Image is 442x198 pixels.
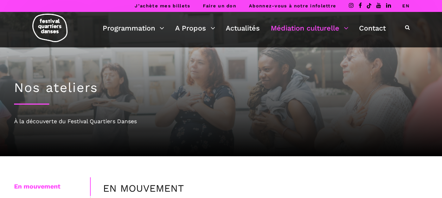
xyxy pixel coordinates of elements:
[249,3,336,8] a: Abonnez-vous à notre infolettre
[359,22,386,34] a: Contact
[103,183,416,194] h4: EN MOUVEMENT
[14,117,428,126] div: À la découverte du Festival Quartiers Danses
[175,22,215,34] a: A Propos
[14,177,90,196] div: En mouvement
[271,22,348,34] a: Médiation culturelle
[32,14,68,42] img: logo-fqd-med
[226,22,260,34] a: Actualités
[14,80,428,95] h1: Nos ateliers
[203,3,236,8] a: Faire un don
[135,3,190,8] a: J’achète mes billets
[402,3,410,8] a: EN
[103,22,164,34] a: Programmation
